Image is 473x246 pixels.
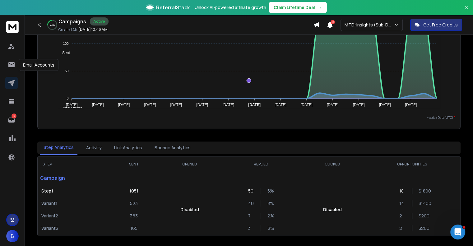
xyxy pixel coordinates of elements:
[41,213,106,219] p: Variant 2
[248,213,254,219] p: 7
[66,103,78,107] tspan: [DATE]
[301,103,313,107] tspan: [DATE]
[318,4,322,11] span: →
[41,225,106,231] p: Variant 3
[275,103,286,107] tspan: [DATE]
[419,213,425,219] p: $ 200
[12,114,16,118] p: 17
[130,225,137,231] p: 165
[6,230,19,242] button: B
[301,157,364,172] th: CLICKED
[364,157,460,172] th: OPPORTUNITIES
[419,188,425,194] p: $ 1800
[50,23,55,27] p: 23 %
[67,96,69,100] tspan: 0
[267,200,274,207] p: 8 %
[118,103,130,107] tspan: [DATE]
[90,17,109,26] div: Active
[331,20,335,24] span: 12
[92,103,104,107] tspan: [DATE]
[248,225,254,231] p: 3
[38,172,110,184] p: Campaign
[41,200,106,207] p: Variant 1
[223,103,234,107] tspan: [DATE]
[195,4,266,11] p: Unlock AI-powered affiliate growth
[267,188,274,194] p: 5 %
[41,188,106,194] p: Step 1
[423,22,458,28] p: Get Free Credits
[379,103,391,107] tspan: [DATE]
[327,103,339,107] tspan: [DATE]
[78,27,108,32] p: [DATE] 10:46 AM
[405,103,417,107] tspan: [DATE]
[43,115,455,120] p: x-axis : Date(UTC)
[180,207,199,213] p: Disabled
[58,106,82,110] span: Total Opens
[345,22,394,28] p: MTD-Insights (Sub-Domains)
[410,19,462,31] button: Get Free Credits
[144,103,156,107] tspan: [DATE]
[419,200,425,207] p: $ 1400
[399,213,406,219] p: 2
[63,42,69,45] tspan: 100
[110,157,158,172] th: SENT
[158,157,221,172] th: OPENED
[462,4,471,19] button: Close banner
[248,188,254,194] p: 50
[130,213,138,219] p: 363
[419,225,425,231] p: $ 200
[221,157,301,172] th: REPLIED
[130,200,138,207] p: 523
[82,141,105,155] button: Activity
[267,225,274,231] p: 2 %
[197,103,208,107] tspan: [DATE]
[399,188,406,194] p: 18
[38,157,110,172] th: STEP
[399,225,406,231] p: 2
[110,141,146,155] button: Link Analytics
[58,27,77,32] p: Created At:
[156,4,190,11] span: ReferralStack
[269,2,327,13] button: Claim Lifetime Deal→
[353,103,365,107] tspan: [DATE]
[248,200,254,207] p: 40
[267,213,274,219] p: 2 %
[323,207,342,213] p: Disabled
[129,188,138,194] p: 1051
[5,114,18,126] a: 17
[151,141,194,155] button: Bounce Analytics
[450,225,465,239] iframe: Intercom live chat
[58,51,70,55] span: Sent
[65,69,69,73] tspan: 50
[399,200,406,207] p: 14
[170,103,182,107] tspan: [DATE]
[19,59,58,71] div: Email Accounts
[248,103,261,107] tspan: [DATE]
[40,141,77,155] button: Step Analytics
[58,18,86,25] h1: Campaigns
